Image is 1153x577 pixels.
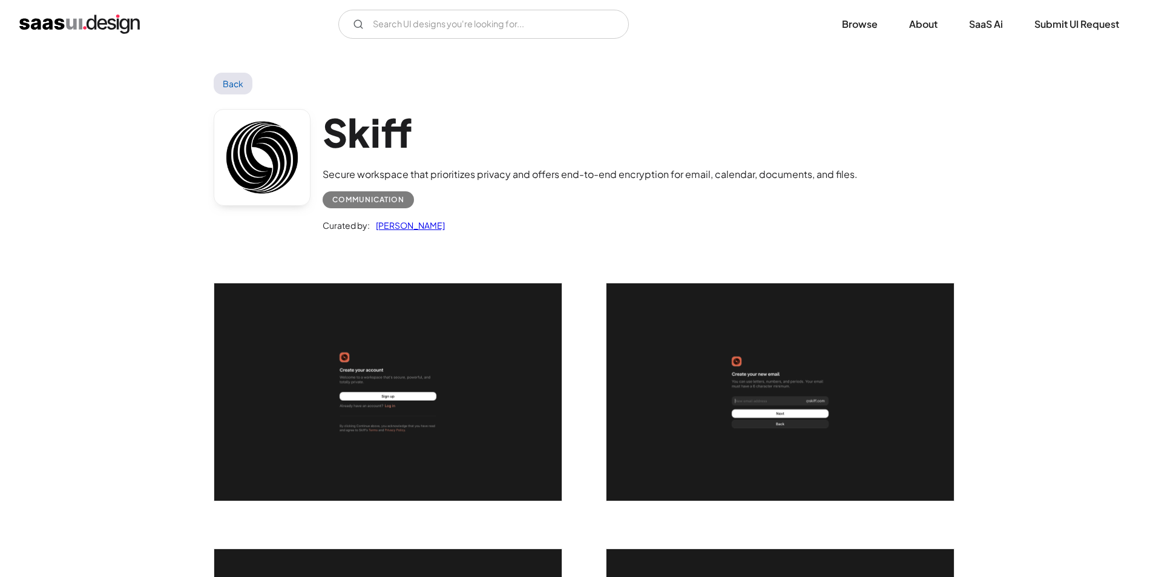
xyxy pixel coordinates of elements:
[827,11,892,38] a: Browse
[332,193,404,207] div: Communication
[895,11,952,38] a: About
[338,10,629,39] input: Search UI designs you're looking for...
[370,218,445,232] a: [PERSON_NAME]
[214,73,253,94] a: Back
[214,283,562,501] img: 641c4846e898e625f5f46313_Skiff%20Welcome%20Screen.png
[606,283,954,501] img: 641c4861af215e87c3c5ee6a_Skiff%20Create%20Email%20Screen.png
[323,167,858,182] div: Secure workspace that prioritizes privacy and offers end-to-end encryption for email, calendar, d...
[954,11,1017,38] a: SaaS Ai
[323,218,370,232] div: Curated by:
[1020,11,1134,38] a: Submit UI Request
[323,109,858,156] h1: Skiff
